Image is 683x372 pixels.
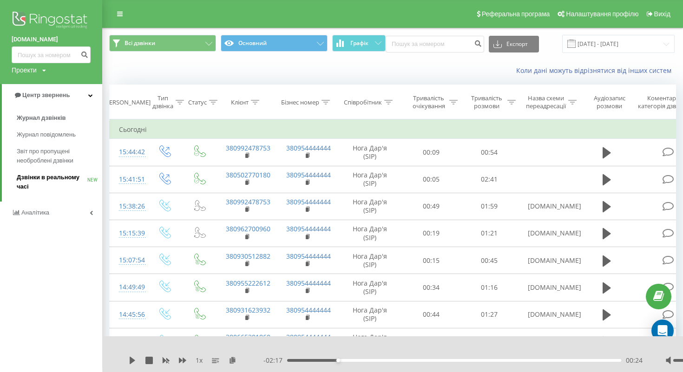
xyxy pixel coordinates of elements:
[119,224,138,242] div: 15:15:39
[286,144,331,152] a: 380954444444
[263,356,287,365] span: - 02:17
[337,220,402,247] td: Нога Дар'я (SIP)
[286,279,331,287] a: 380954444444
[337,166,402,193] td: Нога Дар'я (SIP)
[566,10,638,18] span: Налаштування профілю
[402,193,460,220] td: 00:49
[402,328,460,355] td: 00:17
[125,39,155,47] span: Всі дзвінки
[226,224,270,233] a: 380962700960
[460,274,519,301] td: 01:16
[402,220,460,247] td: 00:19
[231,98,249,106] div: Клієнт
[337,328,402,355] td: Нога Дар'я (SIP)
[337,274,402,301] td: Нога Дар'я (SIP)
[12,65,37,75] div: Проекти
[17,113,66,123] span: Журнал дзвінків
[17,110,102,126] a: Журнал дзвінків
[12,35,91,44] a: [DOMAIN_NAME]
[221,35,328,52] button: Основний
[337,247,402,274] td: Нога Дар'я (SIP)
[226,197,270,206] a: 380992478753
[460,247,519,274] td: 00:45
[402,166,460,193] td: 00:05
[519,247,579,274] td: [DOMAIN_NAME]
[526,94,566,110] div: Назва схеми переадресації
[519,328,579,355] td: [DOMAIN_NAME]
[460,301,519,328] td: 01:27
[119,251,138,269] div: 15:07:54
[21,209,49,216] span: Аналiтика
[286,170,331,179] a: 380954444444
[226,252,270,261] a: 380930512882
[337,139,402,166] td: Нога Дар'я (SIP)
[286,333,331,341] a: 380954444444
[519,274,579,301] td: [DOMAIN_NAME]
[337,301,402,328] td: Нога Дар'я (SIP)
[17,147,98,165] span: Звіт про пропущені необроблені дзвінки
[402,139,460,166] td: 00:09
[119,197,138,215] div: 15:38:26
[460,166,519,193] td: 02:41
[196,356,203,365] span: 1 x
[119,333,138,351] div: 14:43:01
[410,94,447,110] div: Тривалість очікування
[286,306,331,314] a: 380954444444
[460,193,519,220] td: 01:59
[17,126,102,143] a: Журнал повідомлень
[286,224,331,233] a: 380954444444
[519,220,579,247] td: [DOMAIN_NAME]
[109,35,216,52] button: Всі дзвінки
[119,170,138,189] div: 15:41:51
[519,301,579,328] td: [DOMAIN_NAME]
[626,356,643,365] span: 00:24
[2,84,102,106] a: Центр звернень
[17,169,102,195] a: Дзвінки в реальному часіNEW
[651,320,674,342] div: Open Intercom Messenger
[402,247,460,274] td: 00:15
[460,328,519,355] td: 02:40
[519,193,579,220] td: [DOMAIN_NAME]
[12,46,91,63] input: Пошук за номером
[468,94,505,110] div: Тривалість розмови
[587,94,632,110] div: Аудіозапис розмови
[337,193,402,220] td: Нога Дар'я (SIP)
[350,40,368,46] span: Графік
[104,98,151,106] div: [PERSON_NAME]
[152,94,173,110] div: Тип дзвінка
[402,301,460,328] td: 00:44
[286,197,331,206] a: 380954444444
[226,306,270,314] a: 380931623932
[226,333,270,341] a: 380665301860
[482,10,550,18] span: Реферальна програма
[286,252,331,261] a: 380954444444
[17,130,76,139] span: Журнал повідомлень
[489,36,539,52] button: Експорт
[119,278,138,296] div: 14:49:49
[119,143,138,161] div: 15:44:42
[12,9,91,33] img: Ringostat logo
[460,139,519,166] td: 00:54
[460,220,519,247] td: 01:21
[344,98,382,106] div: Співробітник
[119,306,138,324] div: 14:45:56
[516,66,676,75] a: Коли дані можуть відрізнятися вiд інших систем
[386,36,484,52] input: Пошук за номером
[226,170,270,179] a: 380502770180
[22,91,70,98] span: Центр звернень
[402,274,460,301] td: 00:34
[226,279,270,287] a: 380955222612
[281,98,319,106] div: Бізнес номер
[17,173,87,191] span: Дзвінки в реальному часі
[654,10,670,18] span: Вихід
[332,35,386,52] button: Графік
[226,144,270,152] a: 380992478753
[17,143,102,169] a: Звіт про пропущені необроблені дзвінки
[188,98,207,106] div: Статус
[336,359,340,362] div: Accessibility label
